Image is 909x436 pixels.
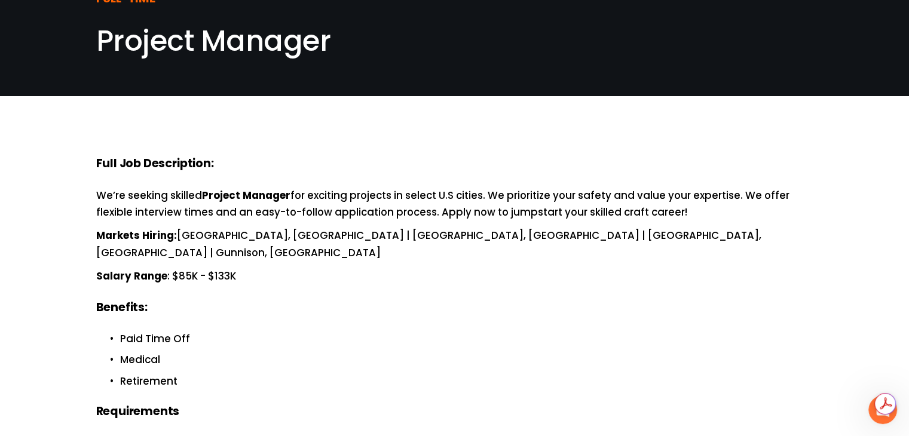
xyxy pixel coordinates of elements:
[96,21,331,61] span: Project Manager
[868,395,897,424] iframe: Intercom live chat
[96,228,813,261] p: [GEOGRAPHIC_DATA], [GEOGRAPHIC_DATA] | [GEOGRAPHIC_DATA], [GEOGRAPHIC_DATA] | [GEOGRAPHIC_DATA], ...
[96,188,813,221] p: We’re seeking skilled for exciting projects in select U.S cities. We prioritize your safety and v...
[96,268,167,285] strong: Salary Range
[96,155,214,174] strong: Full Job Description:
[96,299,148,318] strong: Benefits:
[120,352,813,368] p: Medical
[96,268,813,285] p: : $85K - $133K
[202,188,290,205] strong: Project Manager
[96,228,177,245] strong: Markets Hiring:
[120,373,813,389] p: Retirement
[120,331,813,347] p: Paid Time Off
[96,403,180,422] strong: Requirements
